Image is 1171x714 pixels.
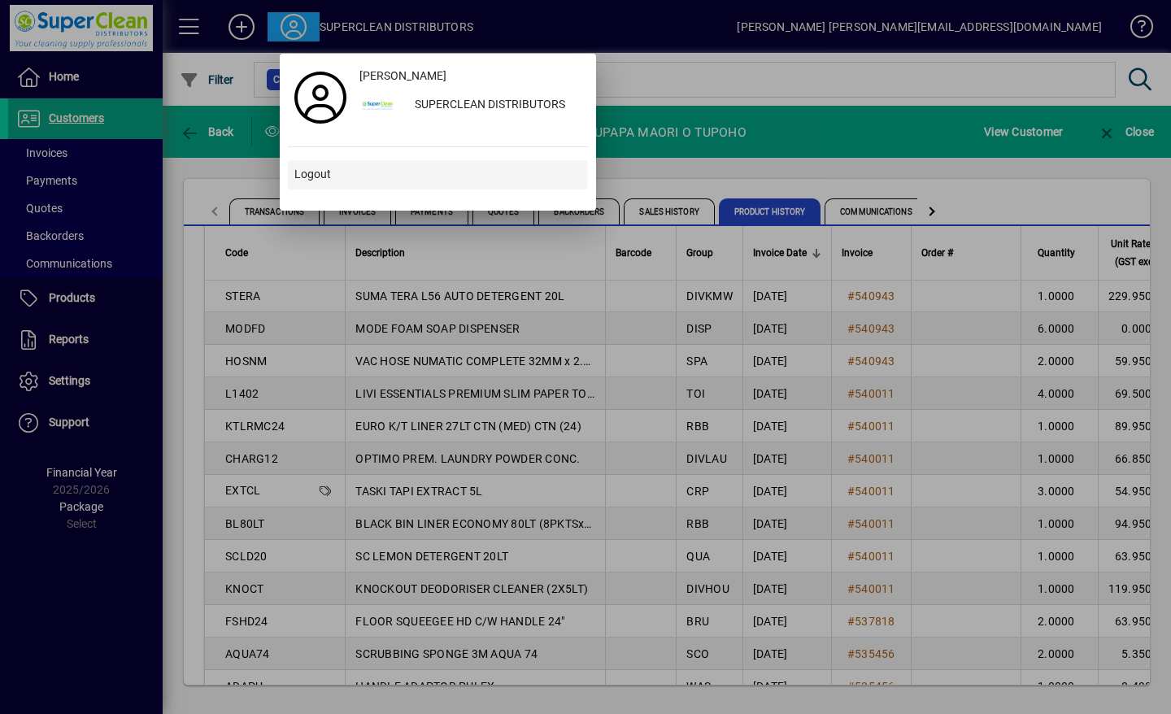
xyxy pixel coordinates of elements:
[294,166,331,183] span: Logout
[402,91,588,120] div: SUPERCLEAN DISTRIBUTORS
[288,83,353,112] a: Profile
[359,67,446,85] span: [PERSON_NAME]
[288,160,588,189] button: Logout
[353,62,588,91] a: [PERSON_NAME]
[353,91,588,120] button: SUPERCLEAN DISTRIBUTORS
